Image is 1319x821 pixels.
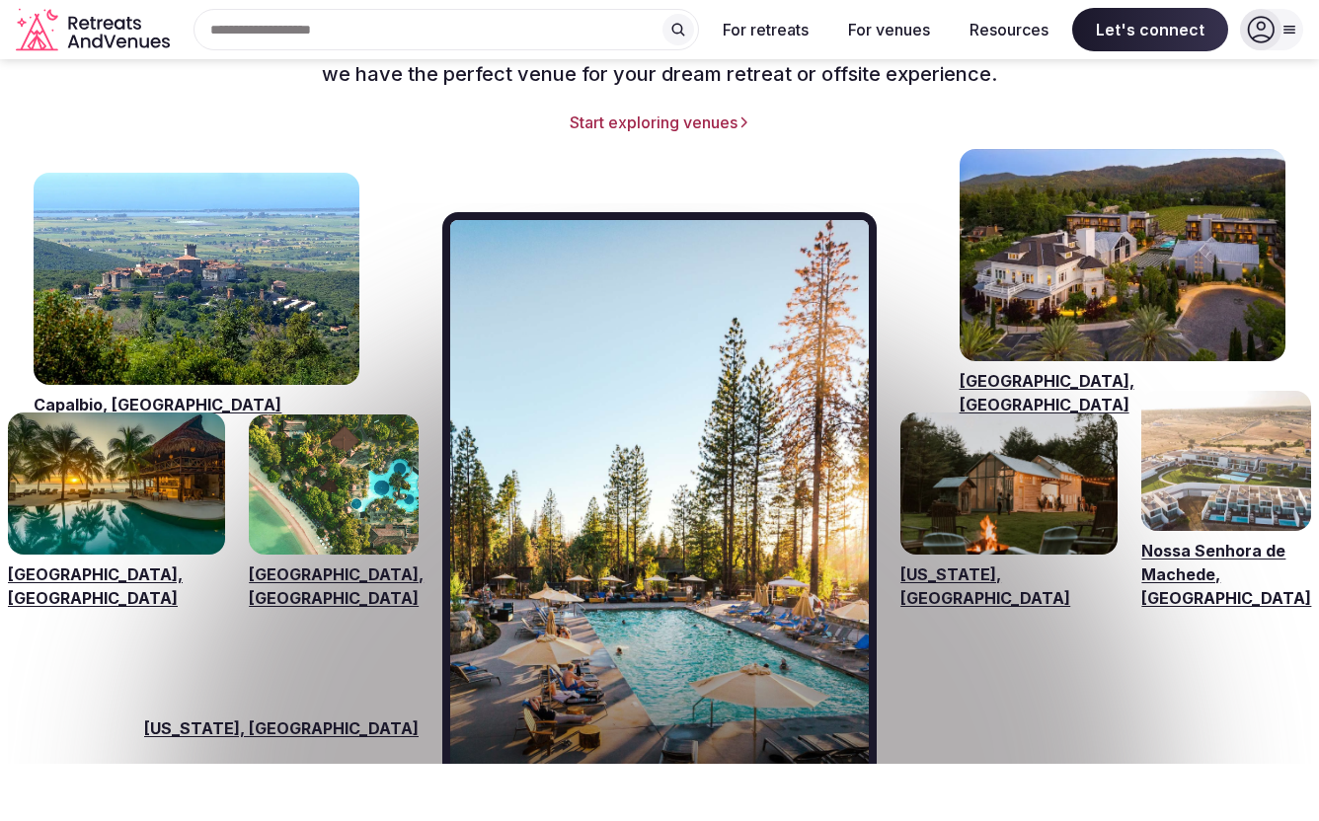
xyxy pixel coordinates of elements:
a: Visit the homepage [16,8,174,52]
a: Visit venues for Napa Valley, USA [960,149,1285,361]
a: [GEOGRAPHIC_DATA], [GEOGRAPHIC_DATA] [8,562,225,610]
button: For venues [832,8,946,51]
a: [GEOGRAPHIC_DATA], [GEOGRAPHIC_DATA] [960,369,1285,416]
a: Visit venues for Nossa Senhora de Machede, Portugal [1141,391,1311,531]
a: Start exploring venues [126,112,1193,133]
a: Visit venues for Riviera Maya, Mexico [8,412,225,555]
a: Visit venues for California, USA [442,212,877,764]
img: Featured locations [450,220,869,764]
a: Visit venues for Capalbio, Italy [34,173,359,385]
button: For retreats [707,8,824,51]
button: Resources [954,8,1064,51]
a: [US_STATE], [GEOGRAPHIC_DATA] [900,562,1118,610]
a: Visit venues for New York, USA [900,412,1118,555]
a: Nossa Senhora de Machede, [GEOGRAPHIC_DATA] [1141,539,1311,610]
span: [US_STATE], [GEOGRAPHIC_DATA] [144,716,419,740]
a: Visit venues for Bali, Indonesia [249,414,419,555]
a: Capalbio, [GEOGRAPHIC_DATA] [34,393,359,416]
span: Let's connect [1072,8,1228,51]
a: [GEOGRAPHIC_DATA], [GEOGRAPHIC_DATA] [249,562,419,610]
svg: Retreats and Venues company logo [16,8,174,52]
